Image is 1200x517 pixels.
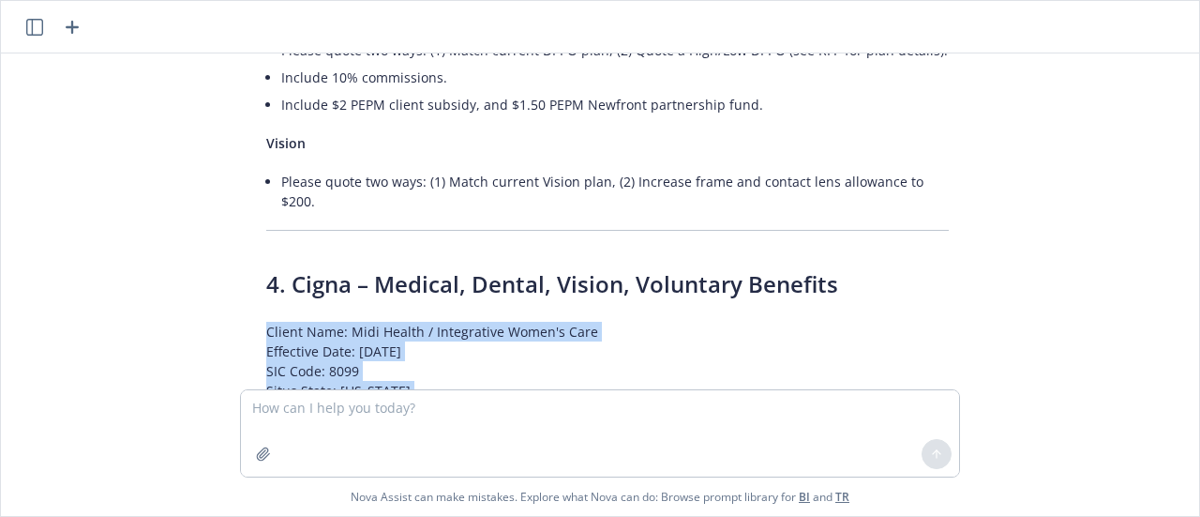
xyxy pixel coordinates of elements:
li: Please quote two ways: (1) Match current Vision plan, (2) Increase frame and contact lens allowan... [281,168,949,215]
a: BI [799,489,810,505]
li: Include 10% commissions. [281,64,949,91]
h3: 4. Cigna – Medical, Dental, Vision, Voluntary Benefits [266,268,949,300]
span: Vision [266,134,306,152]
p: Client Name: Midi Health / Integrative Women's Care Effective Date: [DATE] SIC Code: 8099 Situs S... [266,322,949,440]
span: Nova Assist can make mistakes. Explore what Nova can do: Browse prompt library for and [351,478,849,516]
a: TR [835,489,849,505]
li: Include $2 PEPM client subsidy, and $1.50 PEPM Newfront partnership fund. [281,91,949,118]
